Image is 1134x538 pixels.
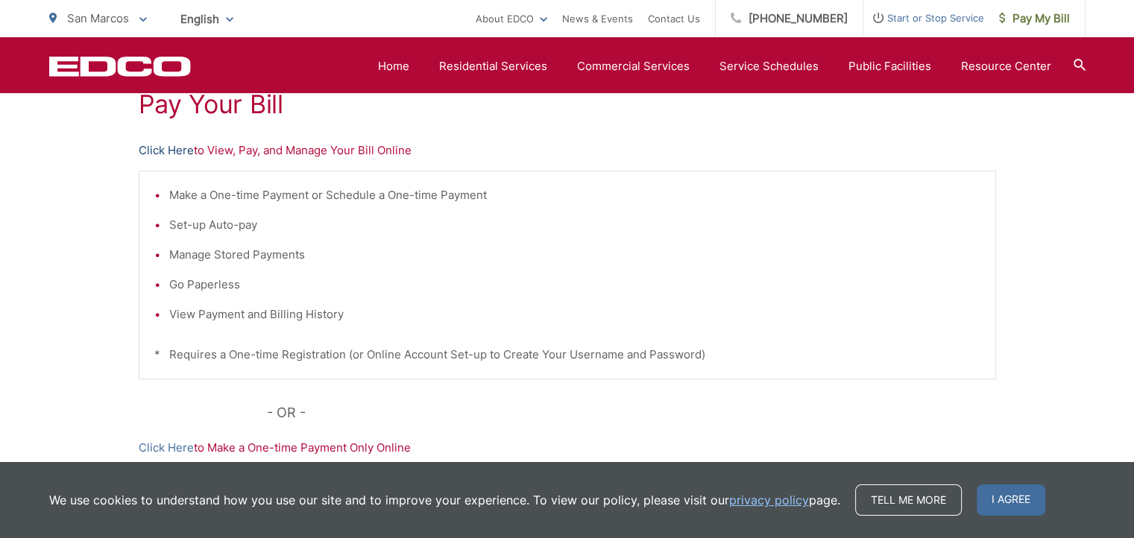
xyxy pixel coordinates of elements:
[577,57,690,75] a: Commercial Services
[49,56,191,77] a: EDCD logo. Return to the homepage.
[139,439,194,457] a: Click Here
[999,10,1070,28] span: Pay My Bill
[139,142,194,159] a: Click Here
[267,402,996,424] p: - OR -
[169,6,245,32] span: English
[169,276,980,294] li: Go Paperless
[378,57,409,75] a: Home
[139,439,996,457] p: to Make a One-time Payment Only Online
[562,10,633,28] a: News & Events
[439,57,547,75] a: Residential Services
[648,10,700,28] a: Contact Us
[848,57,931,75] a: Public Facilities
[67,11,129,25] span: San Marcos
[977,484,1045,516] span: I agree
[169,216,980,234] li: Set-up Auto-pay
[961,57,1051,75] a: Resource Center
[154,346,980,364] p: * Requires a One-time Registration (or Online Account Set-up to Create Your Username and Password)
[169,186,980,204] li: Make a One-time Payment or Schedule a One-time Payment
[855,484,962,516] a: Tell me more
[49,491,840,509] p: We use cookies to understand how you use our site and to improve your experience. To view our pol...
[476,10,547,28] a: About EDCO
[139,142,996,159] p: to View, Pay, and Manage Your Bill Online
[729,491,809,509] a: privacy policy
[139,89,996,119] h1: Pay Your Bill
[169,246,980,264] li: Manage Stored Payments
[719,57,819,75] a: Service Schedules
[169,306,980,323] li: View Payment and Billing History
